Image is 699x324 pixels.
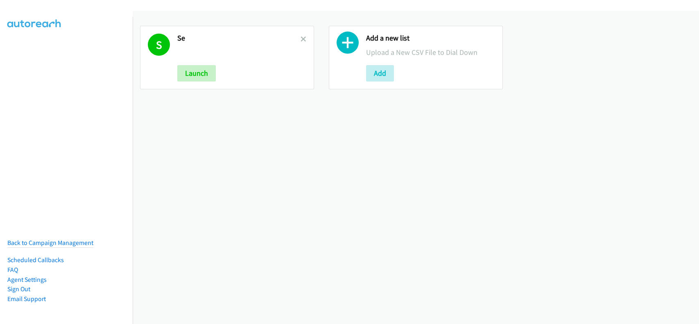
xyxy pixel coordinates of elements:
[366,47,495,58] p: Upload a New CSV File to Dial Down
[7,266,18,274] a: FAQ
[7,276,47,283] a: Agent Settings
[7,256,64,264] a: Scheduled Callbacks
[177,34,301,43] h2: Se
[366,34,495,43] h2: Add a new list
[7,295,46,303] a: Email Support
[7,285,30,293] a: Sign Out
[148,34,170,56] h1: S
[7,239,93,247] a: Back to Campaign Management
[366,65,394,82] button: Add
[177,65,216,82] button: Launch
